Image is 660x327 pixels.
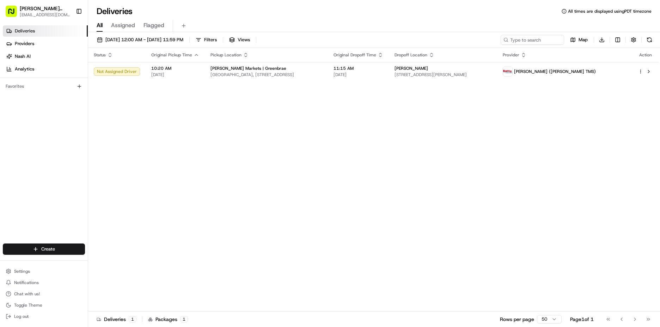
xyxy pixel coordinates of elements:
[143,21,164,30] span: Flagged
[192,35,220,45] button: Filters
[570,316,594,323] div: Page 1 of 1
[15,41,34,47] span: Providers
[3,243,85,255] button: Create
[14,314,29,319] span: Log out
[503,52,519,58] span: Provider
[180,316,188,322] div: 1
[20,12,70,18] button: [EMAIL_ADDRESS][DOMAIN_NAME]
[3,25,88,37] a: Deliveries
[15,66,34,72] span: Analytics
[3,278,85,288] button: Notifications
[395,52,427,58] span: Dropoff Location
[334,72,383,78] span: [DATE]
[151,52,192,58] span: Original Pickup Time
[644,35,654,45] button: Refresh
[210,72,322,78] span: [GEOGRAPHIC_DATA], [STREET_ADDRESS]
[210,66,286,71] span: [PERSON_NAME] Markets | Greenbrae
[500,316,534,323] p: Rows per page
[3,311,85,321] button: Log out
[15,53,31,60] span: Nash AI
[97,21,103,30] span: All
[97,316,136,323] div: Deliveries
[210,52,242,58] span: Pickup Location
[14,302,42,308] span: Toggle Theme
[151,72,199,78] span: [DATE]
[514,69,596,74] span: [PERSON_NAME] ([PERSON_NAME] TMS)
[151,66,199,71] span: 10:20 AM
[226,35,253,45] button: Views
[3,289,85,299] button: Chat with us!
[334,66,383,71] span: 11:15 AM
[3,266,85,276] button: Settings
[105,37,183,43] span: [DATE] 12:00 AM - [DATE] 11:59 PM
[20,5,70,12] button: [PERSON_NAME] Markets
[3,38,88,49] a: Providers
[14,291,40,297] span: Chat with us!
[3,51,88,62] a: Nash AI
[97,6,133,17] h1: Deliveries
[94,52,106,58] span: Status
[503,67,512,76] img: betty.jpg
[41,246,55,252] span: Create
[111,21,135,30] span: Assigned
[395,72,491,78] span: [STREET_ADDRESS][PERSON_NAME]
[567,35,591,45] button: Map
[501,35,564,45] input: Type to search
[568,8,652,14] span: All times are displayed using PDT timezone
[94,35,187,45] button: [DATE] 12:00 AM - [DATE] 11:59 PM
[3,3,73,20] button: [PERSON_NAME] Markets[EMAIL_ADDRESS][DOMAIN_NAME]
[14,280,39,285] span: Notifications
[15,28,35,34] span: Deliveries
[14,269,30,274] span: Settings
[395,66,428,71] span: [PERSON_NAME]
[204,37,217,43] span: Filters
[3,81,85,92] div: Favorites
[148,316,188,323] div: Packages
[334,52,376,58] span: Original Dropoff Time
[579,37,588,43] span: Map
[638,52,653,58] div: Action
[3,63,88,75] a: Analytics
[129,316,136,322] div: 1
[238,37,250,43] span: Views
[3,300,85,310] button: Toggle Theme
